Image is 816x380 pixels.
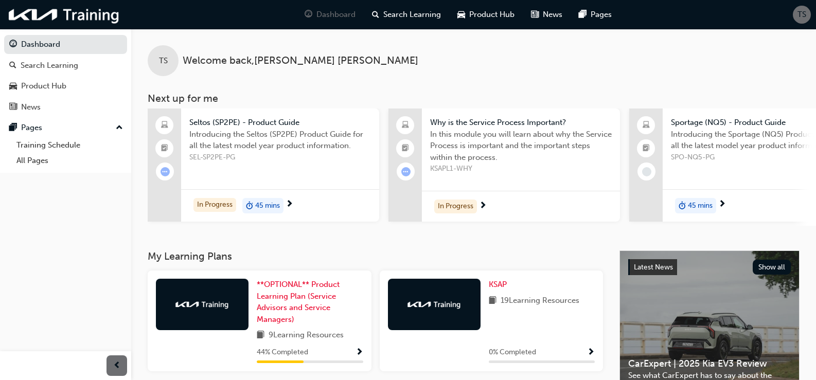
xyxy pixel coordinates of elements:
span: SEL-SP2PE-PG [189,152,371,164]
a: KSAP [489,279,511,291]
span: booktick-icon [643,142,650,155]
button: DashboardSearch LearningProduct HubNews [4,33,127,118]
span: TS [797,9,806,21]
span: Welcome back , [PERSON_NAME] [PERSON_NAME] [183,55,418,67]
span: pages-icon [579,8,587,21]
span: TS [159,55,168,67]
span: book-icon [257,329,264,342]
a: All Pages [12,153,127,169]
span: car-icon [457,8,465,21]
span: pages-icon [9,123,17,133]
span: CarExpert | 2025 Kia EV3 Review [628,358,791,370]
span: next-icon [286,200,293,209]
a: Training Schedule [12,137,127,153]
button: Pages [4,118,127,137]
span: learningRecordVerb_ATTEMPT-icon [161,167,170,176]
div: News [21,101,41,113]
span: Latest News [634,263,673,272]
span: laptop-icon [402,119,409,132]
button: Show Progress [587,346,595,359]
a: pages-iconPages [571,4,620,25]
button: Show Progress [356,346,363,359]
span: Product Hub [469,9,515,21]
span: News [543,9,562,21]
span: booktick-icon [161,142,168,155]
img: kia-training [174,299,230,310]
span: Show Progress [356,348,363,357]
a: News [4,98,127,117]
h3: My Learning Plans [148,250,603,262]
span: KSAPL1-WHY [430,163,612,175]
a: guage-iconDashboard [296,4,364,25]
div: In Progress [434,200,477,213]
a: **OPTIONAL** Product Learning Plan (Service Advisors and Service Managers) [257,279,363,325]
button: Show all [753,260,791,275]
span: news-icon [531,8,539,21]
span: guage-icon [9,40,17,49]
a: news-iconNews [523,4,571,25]
span: Search Learning [383,9,441,21]
span: Seltos (SP2PE) - Product Guide [189,117,371,129]
div: Product Hub [21,80,66,92]
span: 19 Learning Resources [501,295,579,307]
span: duration-icon [679,199,686,212]
span: booktick-icon [402,142,409,155]
a: Dashboard [4,35,127,54]
span: search-icon [9,61,16,70]
span: 9 Learning Resources [269,329,344,342]
span: up-icon [116,121,123,135]
a: Why is the Service Process Important?In this module you will learn about why the Service Process ... [388,108,620,222]
span: learningRecordVerb_NONE-icon [642,167,651,176]
span: KSAP [489,280,507,289]
span: Show Progress [587,348,595,357]
span: 45 mins [255,200,280,212]
span: Dashboard [316,9,356,21]
span: search-icon [372,8,379,21]
span: book-icon [489,295,496,307]
span: laptop-icon [161,119,168,132]
span: prev-icon [113,359,121,372]
span: guage-icon [305,8,312,21]
div: Search Learning [21,60,78,71]
span: next-icon [479,202,487,211]
button: TS [793,6,811,24]
div: In Progress [193,198,236,212]
a: Product Hub [4,77,127,96]
span: In this module you will learn about why the Service Process is important and the important steps ... [430,129,612,164]
span: news-icon [9,103,17,112]
span: duration-icon [246,199,253,212]
span: laptop-icon [643,119,650,132]
a: Search Learning [4,56,127,75]
h3: Next up for me [131,93,816,104]
span: next-icon [718,200,726,209]
a: search-iconSearch Learning [364,4,449,25]
span: Introducing the Seltos (SP2PE) Product Guide for all the latest model year product information. [189,129,371,152]
div: Pages [21,122,42,134]
span: **OPTIONAL** Product Learning Plan (Service Advisors and Service Managers) [257,280,340,324]
span: learningRecordVerb_ATTEMPT-icon [401,167,411,176]
img: kia-training [5,4,123,25]
a: Latest NewsShow all [628,259,791,276]
span: Why is the Service Process Important? [430,117,612,129]
a: Seltos (SP2PE) - Product GuideIntroducing the Seltos (SP2PE) Product Guide for all the latest mod... [148,108,379,222]
span: car-icon [9,82,17,91]
span: Pages [591,9,612,21]
span: 45 mins [688,200,713,212]
span: 0 % Completed [489,347,536,358]
span: 44 % Completed [257,347,308,358]
img: kia-training [406,299,463,310]
a: car-iconProduct Hub [449,4,523,25]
